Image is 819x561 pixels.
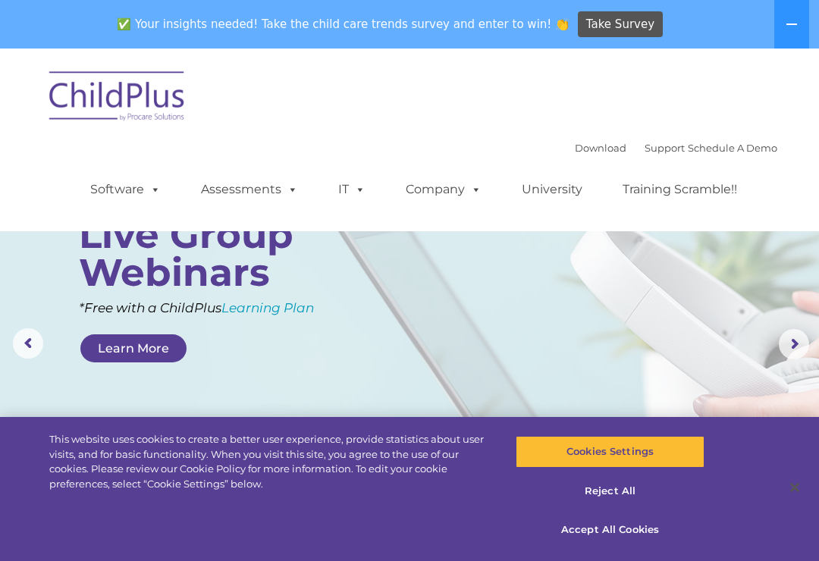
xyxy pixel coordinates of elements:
rs-layer: Live Group Webinars [79,216,345,292]
a: Learn More [80,334,187,362]
a: Download [575,142,626,154]
a: Assessments [186,174,313,205]
a: Take Survey [578,11,664,38]
span: Take Survey [586,11,654,38]
a: Schedule A Demo [688,142,777,154]
a: Company [391,174,497,205]
div: This website uses cookies to create a better user experience, provide statistics about user visit... [49,432,491,491]
a: Software [75,174,176,205]
a: Learning Plan [221,300,314,315]
a: University [507,174,598,205]
a: IT [323,174,381,205]
span: ✅ Your insights needed! Take the child care trends survey and enter to win! 👏 [111,10,576,39]
rs-layer: *Free with a ChildPlus [79,296,368,320]
a: Training Scramble!! [607,174,752,205]
a: Support [645,142,685,154]
button: Close [778,471,811,504]
button: Cookies Settings [516,436,704,468]
button: Accept All Cookies [516,514,704,546]
img: ChildPlus by Procare Solutions [42,61,193,136]
font: | [575,142,777,154]
button: Reject All [516,475,704,507]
